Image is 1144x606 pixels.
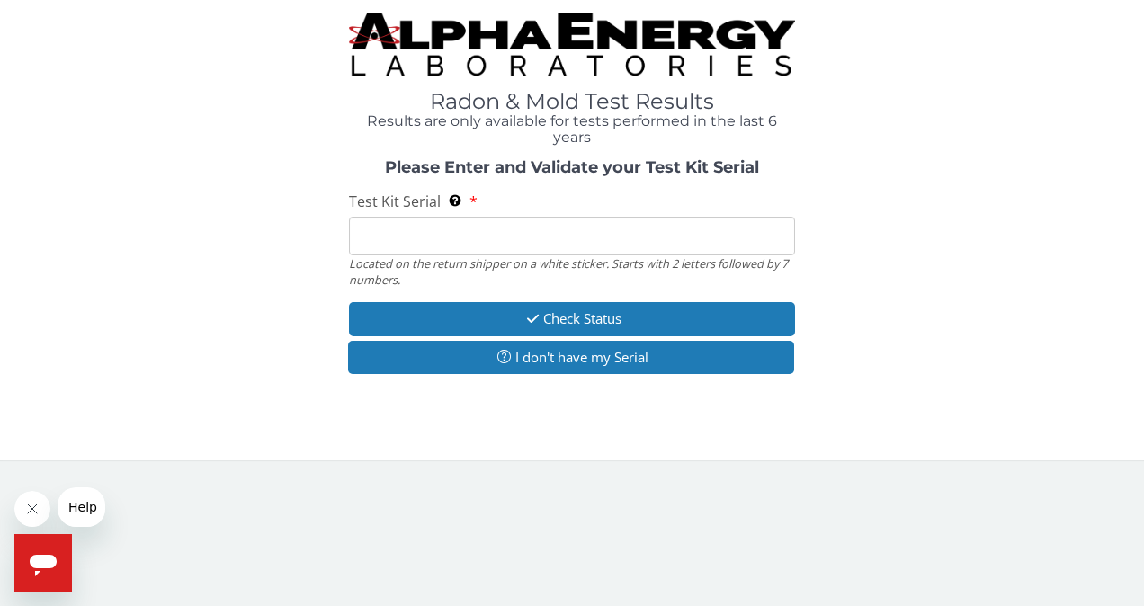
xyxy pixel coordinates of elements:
[349,13,796,76] img: TightCrop.jpg
[58,487,105,527] iframe: Message from company
[349,113,796,145] h4: Results are only available for tests performed in the last 6 years
[349,302,796,335] button: Check Status
[349,255,796,289] div: Located on the return shipper on a white sticker. Starts with 2 letters followed by 7 numbers.
[348,341,795,374] button: I don't have my Serial
[14,534,72,592] iframe: Button to launch messaging window
[349,90,796,113] h1: Radon & Mold Test Results
[14,491,50,527] iframe: Close message
[349,192,441,211] span: Test Kit Serial
[385,157,759,177] strong: Please Enter and Validate your Test Kit Serial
